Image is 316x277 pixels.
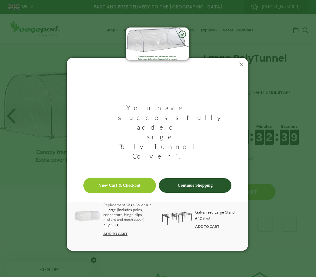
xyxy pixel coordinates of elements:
[195,214,235,222] a: £109.65
[118,91,197,178] h3: You have successfully added "Large PolyTunnel Cover".
[162,211,192,225] img: image
[162,211,192,228] a: image
[103,231,127,236] a: ADD TO CART
[83,178,156,193] a: View Cart & Checkout
[195,210,235,214] a: Galvanised Large Stand
[126,27,189,60] img: image
[103,222,153,230] a: £101.15
[74,211,100,226] img: image
[195,224,219,229] a: ADD TO CART
[159,178,231,193] a: Continue Shopping
[74,211,100,229] a: image
[235,58,248,71] button: Close
[103,202,153,222] a: Replacement VegeCover Kit – Large (includes poles, connectors, hinge clips, misters and mesh cover)
[179,31,186,38] img: green-check.svg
